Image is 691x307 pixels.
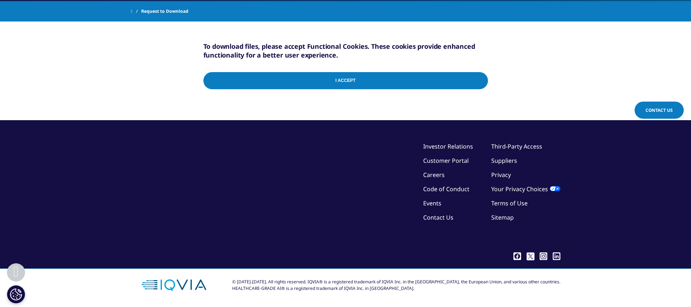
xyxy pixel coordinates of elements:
a: Events [423,199,441,207]
a: Terms of Use [491,199,528,207]
input: I Accept [203,72,488,89]
a: Investor Relations [423,142,473,150]
a: Code of Conduct [423,185,469,193]
a: Privacy [491,171,511,179]
span: Contact Us [646,107,673,113]
a: Careers [423,171,445,179]
a: Customer Portal [423,157,469,165]
h5: To download files, please accept Functional Cookies. These cookies provide enhanced functionality... [203,42,488,59]
a: Sitemap [491,213,514,221]
span: Request to Download [141,5,188,18]
a: Contact Us [635,102,684,119]
div: © [DATE]-[DATE]. All rights reserved. IQVIA® is a registered trademark of IQVIA Inc. in the [GEOG... [232,279,560,292]
a: Third-Party Access [491,142,542,150]
a: Suppliers [491,157,517,165]
button: Cookies Settings [7,285,25,303]
a: Your Privacy Choices [491,185,560,193]
a: Contact Us [423,213,453,221]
